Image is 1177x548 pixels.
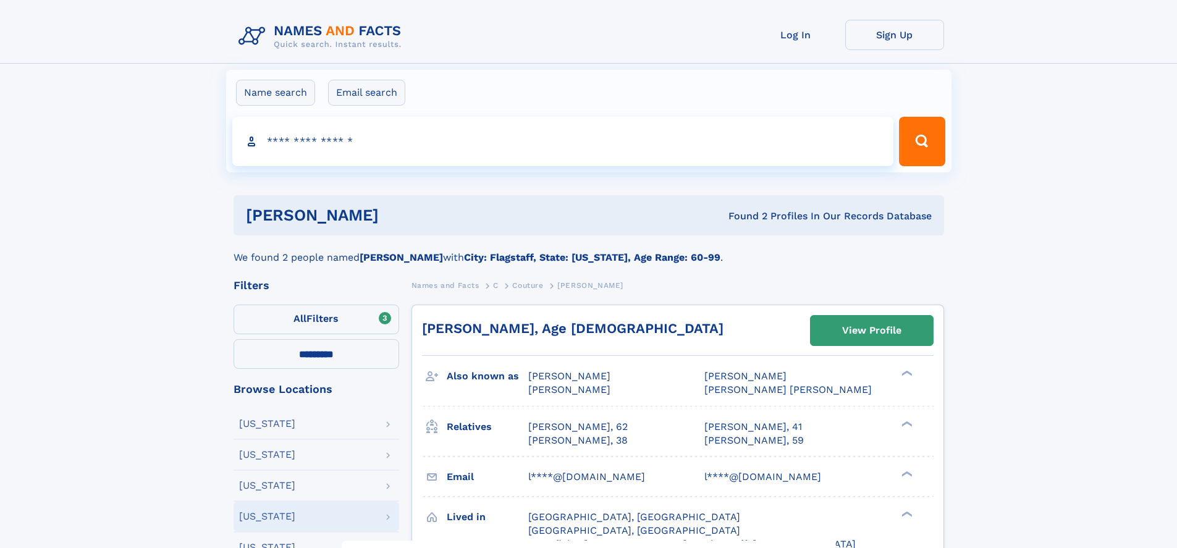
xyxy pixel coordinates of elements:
[239,419,295,429] div: [US_STATE]
[239,481,295,491] div: [US_STATE]
[447,507,528,528] h3: Lived in
[842,316,901,345] div: View Profile
[246,208,554,223] h1: [PERSON_NAME]
[528,525,740,536] span: [GEOGRAPHIC_DATA], [GEOGRAPHIC_DATA]
[898,470,913,478] div: ❯
[232,117,894,166] input: search input
[704,370,787,382] span: [PERSON_NAME]
[239,512,295,521] div: [US_STATE]
[898,369,913,377] div: ❯
[528,370,610,382] span: [PERSON_NAME]
[447,366,528,387] h3: Also known as
[447,466,528,487] h3: Email
[411,277,479,293] a: Names and Facts
[293,313,306,324] span: All
[898,419,913,428] div: ❯
[234,235,944,265] div: We found 2 people named with .
[704,420,802,434] a: [PERSON_NAME], 41
[464,251,720,263] b: City: Flagstaff, State: [US_STATE], Age Range: 60-99
[493,277,499,293] a: C
[528,434,628,447] a: [PERSON_NAME], 38
[554,209,932,223] div: Found 2 Profiles In Our Records Database
[234,20,411,53] img: Logo Names and Facts
[239,450,295,460] div: [US_STATE]
[447,416,528,437] h3: Relatives
[528,420,628,434] a: [PERSON_NAME], 62
[704,384,872,395] span: [PERSON_NAME] [PERSON_NAME]
[746,20,845,50] a: Log In
[811,316,933,345] a: View Profile
[898,510,913,518] div: ❯
[360,251,443,263] b: [PERSON_NAME]
[704,434,804,447] a: [PERSON_NAME], 59
[557,281,623,290] span: [PERSON_NAME]
[234,384,399,395] div: Browse Locations
[422,321,723,336] a: [PERSON_NAME], Age [DEMOGRAPHIC_DATA]
[493,281,499,290] span: C
[528,384,610,395] span: [PERSON_NAME]
[236,80,315,106] label: Name search
[512,281,543,290] span: Couture
[845,20,944,50] a: Sign Up
[234,280,399,291] div: Filters
[899,117,945,166] button: Search Button
[234,305,399,334] label: Filters
[512,277,543,293] a: Couture
[328,80,405,106] label: Email search
[528,511,740,523] span: [GEOGRAPHIC_DATA], [GEOGRAPHIC_DATA]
